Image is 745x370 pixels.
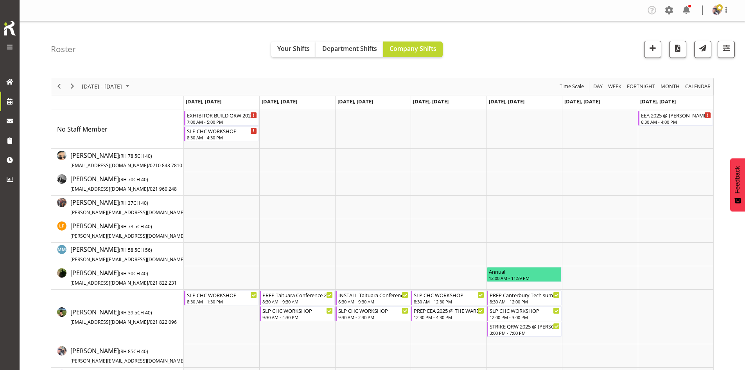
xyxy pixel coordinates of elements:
[51,110,184,149] td: No Staff Member resource
[411,306,486,321] div: Rosey McKimmie"s event - PREP EEA 2025 @ THE WAREHOUSE Begin From Thursday, September 4, 2025 at ...
[51,172,184,196] td: Hayden Watts resource
[119,348,148,355] span: ( CH 40)
[337,98,373,105] span: [DATE], [DATE]
[148,319,150,325] span: /
[120,348,133,355] span: RH 85
[120,247,137,253] span: RH 58.5
[70,209,185,216] span: [PERSON_NAME][EMAIL_ADDRESS][DOMAIN_NAME]
[66,78,79,95] div: next period
[490,291,560,299] div: PREP Canterbury Tech summit 2025 @ CHC
[70,307,177,326] a: [PERSON_NAME](RH 39.5CH 40)[EMAIL_ADDRESS][DOMAIN_NAME]/021 822 096
[70,256,185,263] span: [PERSON_NAME][EMAIL_ADDRESS][DOMAIN_NAME]
[70,174,177,193] a: [PERSON_NAME](RH 70CH 40)[EMAIL_ADDRESS][DOMAIN_NAME]/021 960 248
[70,222,214,240] span: [PERSON_NAME]
[262,314,332,320] div: 9:30 AM - 4:30 PM
[413,98,449,105] span: [DATE], [DATE]
[641,111,711,119] div: EEA 2025 @ [PERSON_NAME] On Site @ 0700
[54,81,65,91] button: Previous
[70,151,182,169] span: [PERSON_NAME]
[644,41,661,58] button: Add a new shift
[119,200,148,206] span: ( CH 40)
[383,42,443,57] button: Company Shifts
[70,175,177,193] span: [PERSON_NAME]
[730,158,745,211] button: Feedback - Show survey
[490,322,560,330] div: STRIKE QRW 2025 @ [PERSON_NAME] On Site @ 1530
[51,344,184,368] td: Shaun Dalgetty resource
[487,291,562,305] div: Rosey McKimmie"s event - PREP Canterbury Tech summit 2025 @ CHC Begin From Friday, September 5, 2...
[150,186,177,192] span: 021 960 248
[81,81,133,91] button: September 2025
[489,98,524,105] span: [DATE], [DATE]
[559,81,585,91] span: Time Scale
[51,149,184,172] td: Aof Anujarawat resource
[487,306,562,321] div: Rosey McKimmie"s event - SLP CHC WORKSHOP Begin From Friday, September 5, 2025 at 12:00:00 PM GMT...
[187,134,257,141] div: 8:30 AM - 4:30 PM
[120,270,133,277] span: RH 30
[411,291,486,305] div: Rosey McKimmie"s event - SLP CHC WORKSHOP Begin From Thursday, September 4, 2025 at 8:30:00 AM GM...
[390,44,436,53] span: Company Shifts
[119,223,152,230] span: ( CH 40)
[338,314,408,320] div: 9:30 AM - 2:30 PM
[336,291,410,305] div: Rosey McKimmie"s event - INSTALL Taituara Conference 2025 @ CHC Town Hall On Site @ 0700 Begin Fr...
[414,291,484,299] div: SLP CHC WORKSHOP
[57,125,108,134] a: No Staff Member
[187,127,257,135] div: SLP CHC WORKSHOP
[67,81,78,91] button: Next
[184,111,259,126] div: No Staff Member"s event - EXHIBITOR BUILD QRW 2025 @ TE PAE On Site @ TBC Begin From Monday, Sept...
[338,291,408,299] div: INSTALL Taituara Conference 2025 @ [GEOGRAPHIC_DATA] On Site @ 0700
[322,44,377,53] span: Department Shifts
[70,221,214,240] a: [PERSON_NAME](RH 73.5CH 40)[PERSON_NAME][EMAIL_ADDRESS][DOMAIN_NAME]
[70,280,148,286] span: [EMAIL_ADDRESS][DOMAIN_NAME]
[490,307,560,314] div: SLP CHC WORKSHOP
[119,309,152,316] span: ( CH 40)
[626,81,656,91] span: Fortnight
[81,81,123,91] span: [DATE] - [DATE]
[718,41,735,58] button: Filter Shifts
[490,298,560,305] div: 8:30 AM - 12:00 PM
[592,81,603,91] span: Day
[79,78,134,95] div: September 01 - 07, 2025
[2,20,18,37] img: Rosterit icon logo
[70,347,214,365] span: [PERSON_NAME]
[187,291,257,299] div: SLP CHC WORKSHOP
[70,186,148,192] span: [EMAIL_ADDRESS][DOMAIN_NAME]
[260,306,334,321] div: Rosey McKimmie"s event - SLP CHC WORKSHOP Begin From Tuesday, September 2, 2025 at 9:30:00 AM GMT...
[734,166,741,193] span: Feedback
[51,266,184,290] td: Micah Hetrick resource
[414,298,484,305] div: 8:30 AM - 12:30 PM
[70,233,185,239] span: [PERSON_NAME][EMAIL_ADDRESS][DOMAIN_NAME]
[119,176,148,183] span: ( CH 40)
[120,176,133,183] span: RH 70
[70,245,214,264] a: [PERSON_NAME](RH 58.5CH 56)[PERSON_NAME][EMAIL_ADDRESS][DOMAIN_NAME]
[148,280,150,286] span: /
[51,219,184,243] td: Lance Ferguson resource
[148,162,150,169] span: /
[184,126,259,141] div: No Staff Member"s event - SLP CHC WORKSHOP Begin From Monday, September 1, 2025 at 8:30:00 AM GMT...
[338,307,408,314] div: SLP CHC WORKSHOP
[70,346,214,365] a: [PERSON_NAME](RH 85CH 40)[PERSON_NAME][EMAIL_ADDRESS][DOMAIN_NAME]
[414,307,484,314] div: PREP EEA 2025 @ THE WAREHOUSE
[186,98,221,105] span: [DATE], [DATE]
[70,162,148,169] span: [EMAIL_ADDRESS][DOMAIN_NAME]
[119,247,152,253] span: ( CH 56)
[184,291,259,305] div: Rosey McKimmie"s event - SLP CHC WORKSHOP Begin From Monday, September 1, 2025 at 8:30:00 AM GMT+...
[316,42,383,57] button: Department Shifts
[262,291,332,299] div: PREP Taituara Conference 2025 @ WAREHOUSE
[148,186,150,192] span: /
[70,308,177,326] span: [PERSON_NAME]
[592,81,604,91] button: Timeline Day
[641,119,711,125] div: 6:30 AM - 4:00 PM
[70,245,214,263] span: [PERSON_NAME]
[51,196,184,219] td: Jesse Hawira resource
[659,81,681,91] button: Timeline Month
[120,200,133,206] span: RH 37
[70,357,185,364] span: [PERSON_NAME][EMAIL_ADDRESS][DOMAIN_NAME]
[490,330,560,336] div: 3:00 PM - 7:00 PM
[414,314,484,320] div: 12:30 PM - 4:30 PM
[271,42,316,57] button: Your Shifts
[262,307,332,314] div: SLP CHC WORKSHOP
[564,98,600,105] span: [DATE], [DATE]
[490,314,560,320] div: 12:00 PM - 3:00 PM
[277,44,310,53] span: Your Shifts
[119,153,152,159] span: ( CH 40)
